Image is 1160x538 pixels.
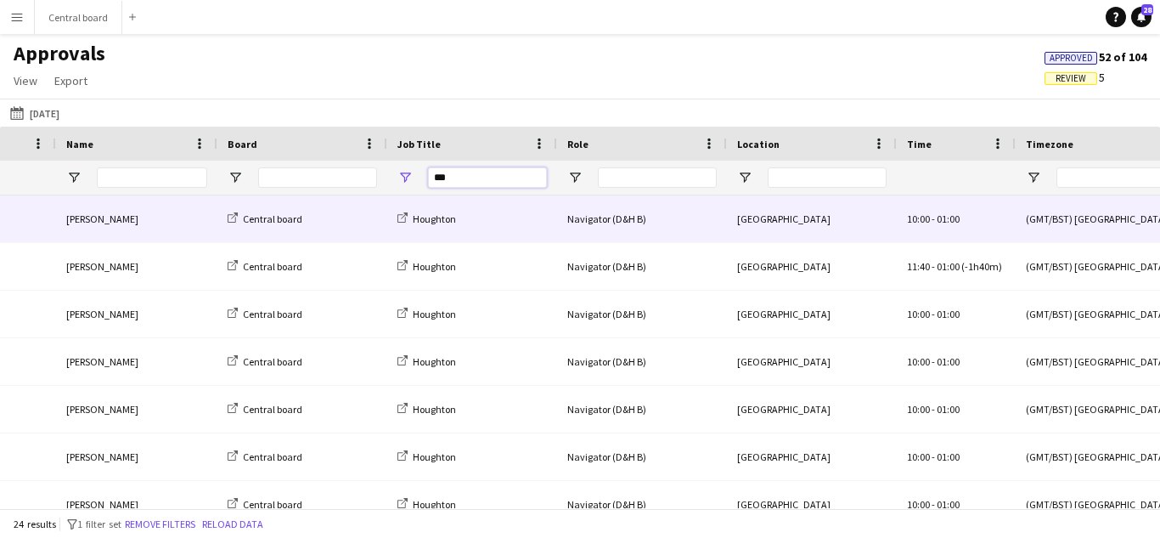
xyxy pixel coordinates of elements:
a: Central board [228,212,302,225]
span: - [932,212,935,225]
span: 52 of 104 [1045,49,1146,65]
a: Houghton [397,450,456,463]
span: Houghton [413,260,456,273]
span: 01:00 [937,212,960,225]
div: Navigator (D&H B) [557,386,727,433]
div: [GEOGRAPHIC_DATA] [727,338,897,385]
button: Open Filter Menu [1026,170,1041,185]
a: Export [48,70,94,92]
div: Navigator (D&H B) [557,243,727,290]
a: Houghton [397,212,456,225]
a: Central board [228,260,302,273]
span: Export [54,73,87,88]
span: View [14,73,37,88]
button: Open Filter Menu [228,170,243,185]
div: Navigator (D&H B) [557,433,727,480]
span: 01:00 [937,308,960,320]
div: Navigator (D&H B) [557,291,727,337]
span: 10:00 [907,355,930,368]
span: - [932,355,935,368]
a: View [7,70,44,92]
span: Name [66,138,93,150]
span: - [932,260,935,273]
div: [PERSON_NAME] [56,481,217,528]
span: Houghton [413,450,456,463]
div: Navigator (D&H B) [557,481,727,528]
a: Central board [228,450,302,463]
button: Central board [35,1,122,34]
span: 11:40 [907,260,930,273]
a: Central board [228,308,302,320]
span: 28 [1141,4,1153,15]
span: 10:00 [907,403,930,416]
span: Central board [243,355,302,368]
span: Houghton [413,355,456,368]
button: Open Filter Menu [737,170,752,185]
span: 10:00 [907,212,930,225]
span: Central board [243,403,302,416]
span: - [932,308,935,320]
span: Board [228,138,257,150]
span: Time [907,138,932,150]
span: Review [1056,73,1086,84]
span: Houghton [413,212,456,225]
a: Central board [228,355,302,368]
input: Location Filter Input [768,167,887,188]
button: Open Filter Menu [567,170,583,185]
span: 1 filter set [77,518,121,530]
div: [GEOGRAPHIC_DATA] [727,291,897,337]
div: [PERSON_NAME] [56,338,217,385]
span: 10:00 [907,308,930,320]
span: 01:00 [937,403,960,416]
div: [GEOGRAPHIC_DATA] [727,433,897,480]
input: Board Filter Input [258,167,377,188]
span: (-1h40m) [961,260,1002,273]
span: Timezone [1026,138,1073,150]
span: - [932,450,935,463]
a: Houghton [397,260,456,273]
span: Central board [243,308,302,320]
button: Remove filters [121,515,199,534]
div: [GEOGRAPHIC_DATA] [727,386,897,433]
button: Open Filter Menu [66,170,82,185]
span: 01:00 [937,260,960,273]
span: Central board [243,260,302,273]
span: Central board [243,212,302,225]
input: Name Filter Input [97,167,207,188]
span: 01:00 [937,450,960,463]
a: Houghton [397,355,456,368]
span: Job Title [397,138,441,150]
span: - [932,403,935,416]
a: 28 [1131,7,1152,27]
input: Role Filter Input [598,167,717,188]
span: 01:00 [937,355,960,368]
div: Navigator (D&H B) [557,338,727,385]
span: Location [737,138,780,150]
div: Navigator (D&H B) [557,195,727,242]
div: [PERSON_NAME] [56,243,217,290]
span: Houghton [413,403,456,416]
span: Central board [243,450,302,463]
div: [PERSON_NAME] [56,291,217,337]
span: Approved [1050,53,1093,64]
div: [PERSON_NAME] [56,386,217,433]
a: Central board [228,403,302,416]
div: [GEOGRAPHIC_DATA] [727,195,897,242]
div: [PERSON_NAME] [56,433,217,480]
button: [DATE] [7,103,63,123]
button: Open Filter Menu [397,170,413,185]
span: Houghton [413,308,456,320]
div: [GEOGRAPHIC_DATA] [727,243,897,290]
input: Job Title Filter Input [428,167,547,188]
button: Reload data [199,515,267,534]
span: 10:00 [907,450,930,463]
span: Role [567,138,588,150]
div: [GEOGRAPHIC_DATA] [727,481,897,528]
a: Houghton [397,403,456,416]
div: [PERSON_NAME] [56,195,217,242]
a: Houghton [397,308,456,320]
span: 5 [1045,70,1105,85]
